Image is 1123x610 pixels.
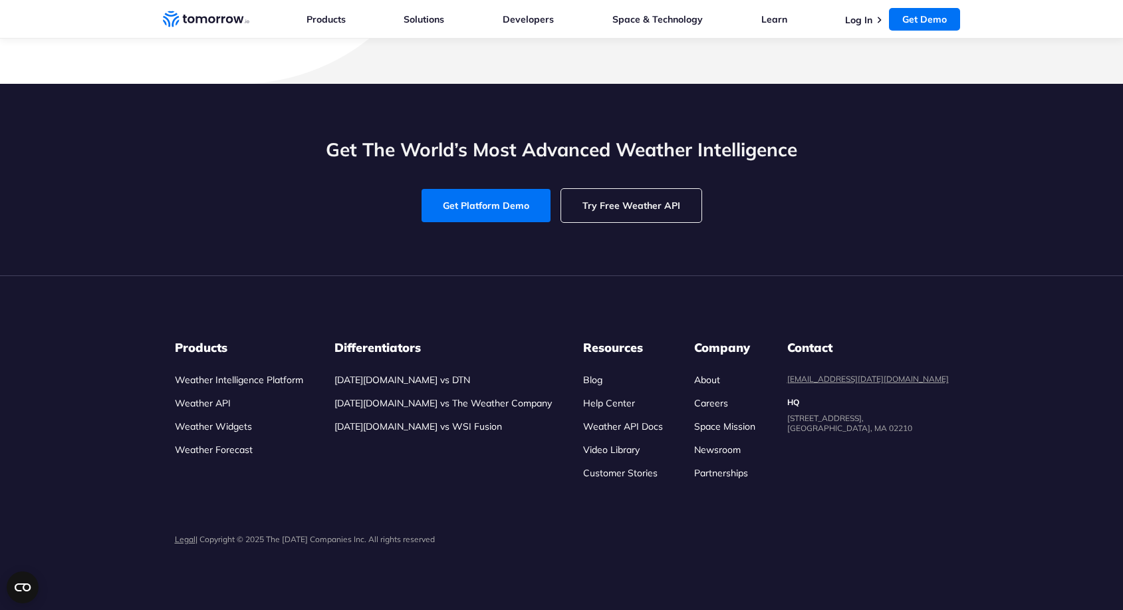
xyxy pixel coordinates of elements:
[845,14,872,26] a: Log In
[583,374,602,386] a: Blog
[175,340,303,356] h3: Products
[175,397,231,409] a: Weather API
[805,534,819,549] img: Linkedin
[175,534,195,544] a: Legal
[583,420,663,432] a: Weather API Docs
[7,571,39,603] button: Open CMP widget
[583,397,635,409] a: Help Center
[583,340,663,356] h3: Resources
[334,340,552,356] h3: Differentiators
[787,440,827,463] img: usa flag
[787,340,949,356] dt: Contact
[334,420,502,432] a: [DATE][DOMAIN_NAME] vs WSI Fusion
[694,397,728,409] a: Careers
[334,397,552,409] a: [DATE][DOMAIN_NAME] vs The Weather Company
[163,137,961,162] h2: Get The World’s Most Advanced Weather Intelligence
[787,413,949,433] dd: [STREET_ADDRESS], [GEOGRAPHIC_DATA], MA 02210
[175,420,252,432] a: Weather Widgets
[787,374,949,384] a: [EMAIL_ADDRESS][DATE][DOMAIN_NAME]
[503,13,554,25] a: Developers
[848,534,862,549] img: Twitter
[694,340,755,356] h3: Company
[787,397,949,408] dt: HQ
[422,189,551,222] a: Get Platform Demo
[175,374,303,386] a: Weather Intelligence Platform
[561,189,701,222] a: Try Free Weather API
[934,534,949,549] img: Instagram
[404,13,444,25] a: Solutions
[891,534,906,549] img: Facebook
[694,374,720,386] a: About
[761,13,787,25] a: Learn
[694,420,755,432] a: Space Mission
[334,374,470,386] a: [DATE][DOMAIN_NAME] vs DTN
[175,444,253,456] a: Weather Forecast
[583,467,658,479] a: Customer Stories
[175,534,435,544] p: | Copyright © 2025 The [DATE] Companies Inc. All rights reserved
[583,444,640,456] a: Video Library
[694,444,741,456] a: Newsroom
[787,340,949,433] dl: contact details
[307,13,346,25] a: Products
[889,8,960,31] a: Get Demo
[612,13,703,25] a: Space & Technology
[694,467,748,479] a: Partnerships
[163,9,249,29] a: Home link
